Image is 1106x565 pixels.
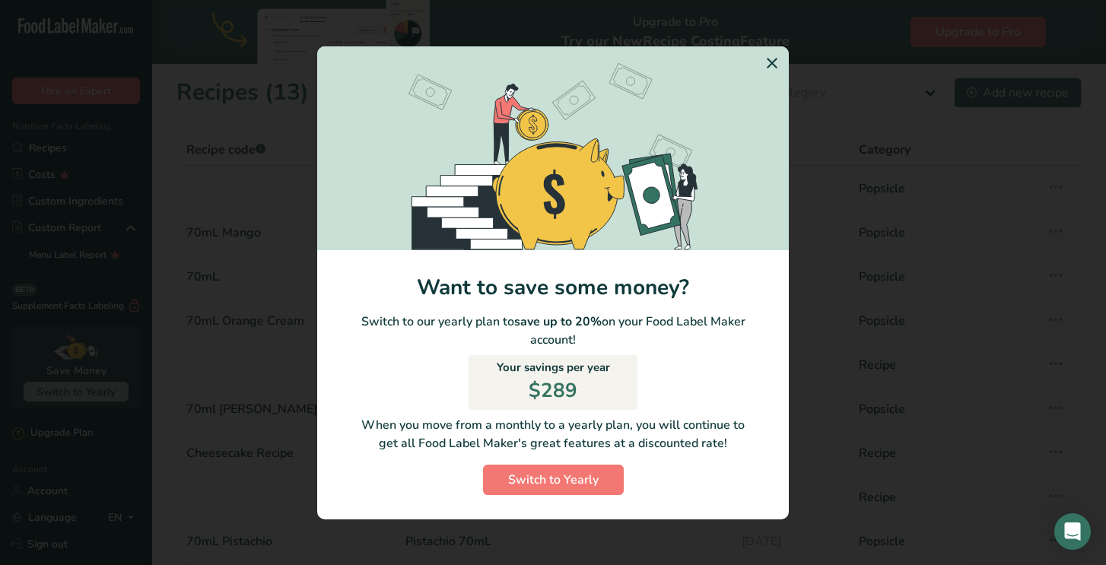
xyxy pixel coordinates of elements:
[1054,513,1091,550] div: Open Intercom Messenger
[529,376,577,405] p: $289
[329,416,777,452] p: When you move from a monthly to a yearly plan, you will continue to get all Food Label Maker's gr...
[497,359,610,376] p: Your savings per year
[514,313,602,330] b: save up to 20%
[317,313,789,349] p: Switch to our yearly plan to on your Food Label Maker account!
[483,465,624,495] button: Switch to Yearly
[508,471,599,489] span: Switch to Yearly
[317,275,789,300] h1: Want to save some money?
